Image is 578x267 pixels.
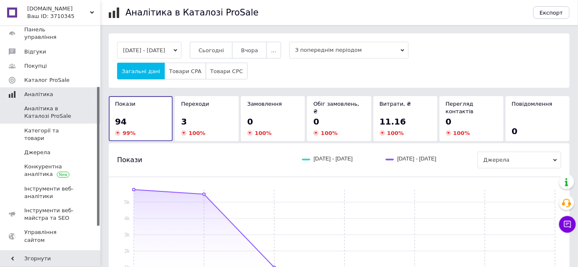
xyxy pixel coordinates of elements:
[266,42,281,58] button: ...
[24,105,77,120] span: Аналітика в Каталозі ProSale
[271,47,276,53] span: ...
[27,13,100,20] div: Ваш ID: 3710345
[181,101,209,107] span: Переходи
[533,6,570,19] button: Експорт
[115,117,127,127] span: 94
[255,130,271,136] span: 100 %
[181,117,187,127] span: 3
[125,8,258,18] h1: Аналітика в Каталозі ProSale
[512,101,552,107] span: Повідомлення
[24,48,46,56] span: Відгуки
[24,76,69,84] span: Каталог ProSale
[24,207,77,222] span: Інструменти веб-майстра та SEO
[169,68,201,74] span: Товари CPA
[210,68,243,74] span: Товари CPC
[24,185,77,200] span: Інструменти веб-аналітики
[117,63,165,79] button: Загальні дані
[380,117,406,127] span: 11.16
[124,232,130,238] text: 3k
[27,5,90,13] span: Euro-tekhnika.com.ua
[124,216,130,221] text: 4k
[24,62,47,70] span: Покупці
[24,229,77,244] span: Управління сайтом
[313,117,319,127] span: 0
[313,101,359,114] span: Обіг замовлень, ₴
[24,26,77,41] span: Панель управління
[190,42,233,58] button: Сьогодні
[321,130,338,136] span: 100 %
[115,101,136,107] span: Покази
[241,47,258,53] span: Вчора
[122,68,160,74] span: Загальні дані
[117,42,182,58] button: [DATE] - [DATE]
[540,10,563,16] span: Експорт
[289,42,409,58] span: З попереднім періодом
[123,130,136,136] span: 99 %
[446,117,452,127] span: 0
[199,47,224,53] span: Сьогодні
[380,101,412,107] span: Витрати, ₴
[387,130,404,136] span: 100 %
[446,101,474,114] span: Перегляд контактів
[247,101,282,107] span: Замовлення
[453,130,470,136] span: 100 %
[24,163,77,178] span: Конкурентна аналітика
[559,216,576,233] button: Чат з покупцем
[232,42,267,58] button: Вчора
[164,63,206,79] button: Товари CPA
[24,149,50,156] span: Джерела
[24,127,77,142] span: Категорії та товари
[117,155,142,165] span: Покази
[247,117,253,127] span: 0
[478,152,561,168] span: Джерела
[512,126,518,136] span: 0
[124,199,130,205] text: 5k
[24,91,53,98] span: Аналітика
[124,248,130,254] text: 2k
[189,130,205,136] span: 100 %
[206,63,248,79] button: Товари CPC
